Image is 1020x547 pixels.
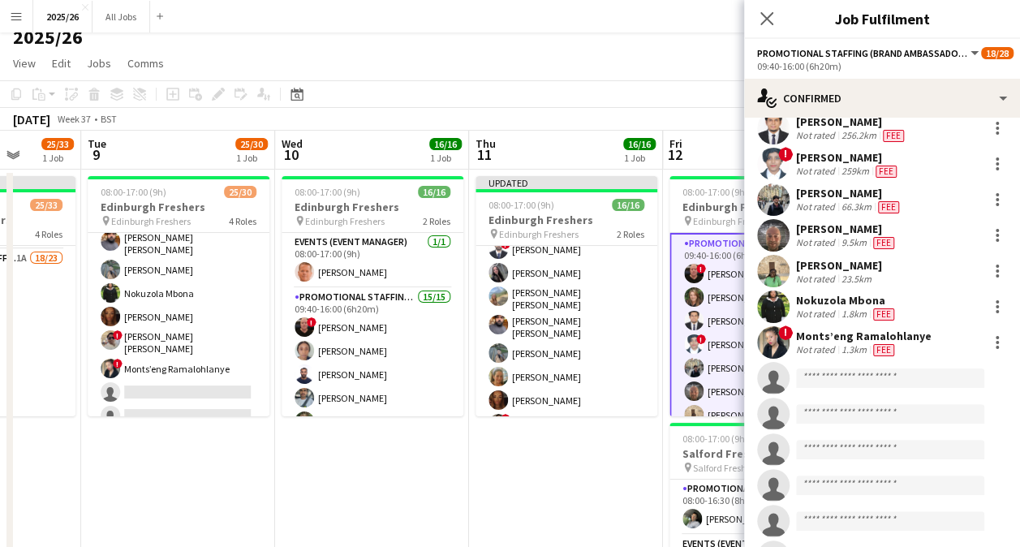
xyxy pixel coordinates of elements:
span: 10 [279,145,303,164]
span: Fee [878,201,899,213]
div: Crew has different fees then in role [875,200,902,213]
div: Not rated [796,236,838,249]
span: 25/30 [235,138,268,150]
div: Crew has different fees then in role [870,308,897,321]
div: 1 Job [430,152,461,164]
div: Confirmed [744,79,1020,118]
div: Monts’eng Ramalohlanye [796,329,932,343]
span: Fee [873,308,894,321]
div: Crew has different fees then in role [880,129,907,142]
span: Edinburgh Freshers [305,215,385,227]
div: [PERSON_NAME] [796,258,882,273]
span: Fee [873,344,894,356]
h1: 2025/26 [13,25,83,50]
span: 16/16 [418,186,450,198]
span: 12 [667,145,682,164]
span: Fee [883,130,904,142]
span: ! [696,264,706,273]
div: [PERSON_NAME] [796,150,900,165]
span: 4 Roles [229,215,256,227]
a: Jobs [80,53,118,74]
div: Nokuzola Mbona [796,293,897,308]
app-card-role: Events (Event Manager)1/108:00-17:00 (9h)[PERSON_NAME] [282,233,463,288]
span: Edit [52,56,71,71]
h3: Edinburgh Freshers [476,213,657,227]
span: Comms [127,56,164,71]
h3: Salford Freshers [669,446,851,461]
span: 16/16 [429,138,462,150]
div: Not rated [796,165,838,178]
app-job-card: 08:00-17:00 (9h)16/16Edinburgh Freshers Edinburgh Freshers2 RolesEvents (Event Manager)1/108:00-1... [282,176,463,416]
span: Week 37 [54,113,94,125]
div: 9.5km [838,236,870,249]
div: Not rated [796,343,838,356]
span: Salford Freshers [693,462,759,474]
span: ! [113,359,123,368]
span: Thu [476,136,496,151]
span: 08:00-17:00 (9h) [682,433,748,445]
span: 08:00-17:00 (9h) [295,186,360,198]
span: Jobs [87,56,111,71]
div: 1 Job [624,152,655,164]
span: Fee [876,166,897,178]
h3: Edinburgh Freshers [669,200,851,214]
span: Edinburgh Freshers [111,215,191,227]
span: ! [113,330,123,340]
app-job-card: 08:00-17:00 (9h)18/28Edinburgh Freshers Edinburgh Freshers4 Roles[PERSON_NAME] Promotional Staffi... [669,176,851,416]
div: Crew has different fees then in role [870,236,897,249]
div: Not rated [796,129,838,142]
button: Promotional Staffing (Brand Ambassadors) [757,47,981,59]
span: Wed [282,136,303,151]
div: Updated [476,176,657,189]
span: 18/28 [981,47,1014,59]
span: View [13,56,36,71]
span: ! [696,334,706,344]
div: 256.2km [838,129,880,142]
button: All Jobs [93,1,150,32]
span: Fee [873,237,894,249]
div: Not rated [796,200,838,213]
span: 2 Roles [423,215,450,227]
span: Promotional Staffing (Brand Ambassadors) [757,47,968,59]
div: 66.3km [838,200,875,213]
span: ! [307,317,316,327]
span: 08:00-17:00 (9h) [101,186,166,198]
span: 11 [473,145,496,164]
h3: Edinburgh Freshers [282,200,463,214]
span: 16/16 [623,138,656,150]
div: [PERSON_NAME] [796,222,897,236]
h3: Edinburgh Freshers [88,200,269,214]
span: ! [778,147,793,162]
div: Crew has different fees then in role [872,165,900,178]
div: Not rated [796,273,838,285]
span: Edinburgh Freshers [693,215,773,227]
span: 08:00-17:00 (9h) [682,186,748,198]
div: 1.3km [838,343,870,356]
div: 1.8km [838,308,870,321]
app-job-card: Updated08:00-17:00 (9h)16/16Edinburgh Freshers Edinburgh Freshers2 Roles![PERSON_NAME][PERSON_NAM... [476,176,657,416]
span: Tue [88,136,106,151]
span: Fri [669,136,682,151]
span: ! [501,414,510,424]
div: 259km [838,165,872,178]
div: [DATE] [13,111,50,127]
span: 2 Roles [617,228,644,240]
div: Crew has different fees then in role [870,343,897,356]
app-job-card: 08:00-17:00 (9h)25/30Edinburgh Freshers Edinburgh Freshers4 Roles[PERSON_NAME]![PERSON_NAME][PERS... [88,176,269,416]
a: Edit [45,53,77,74]
span: ! [778,325,793,340]
div: [PERSON_NAME] [796,114,907,129]
div: 09:40-16:00 (6h20m) [757,60,1007,72]
app-card-role: Promotional Staffing (Team Leader)1/108:00-16:30 (8h30m)[PERSON_NAME] [669,480,851,535]
span: 16/16 [612,199,644,211]
div: BST [101,113,117,125]
div: 23.5km [838,273,875,285]
div: [PERSON_NAME] [796,186,902,200]
a: Comms [121,53,170,74]
div: 1 Job [236,152,267,164]
div: 1 Job [42,152,73,164]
